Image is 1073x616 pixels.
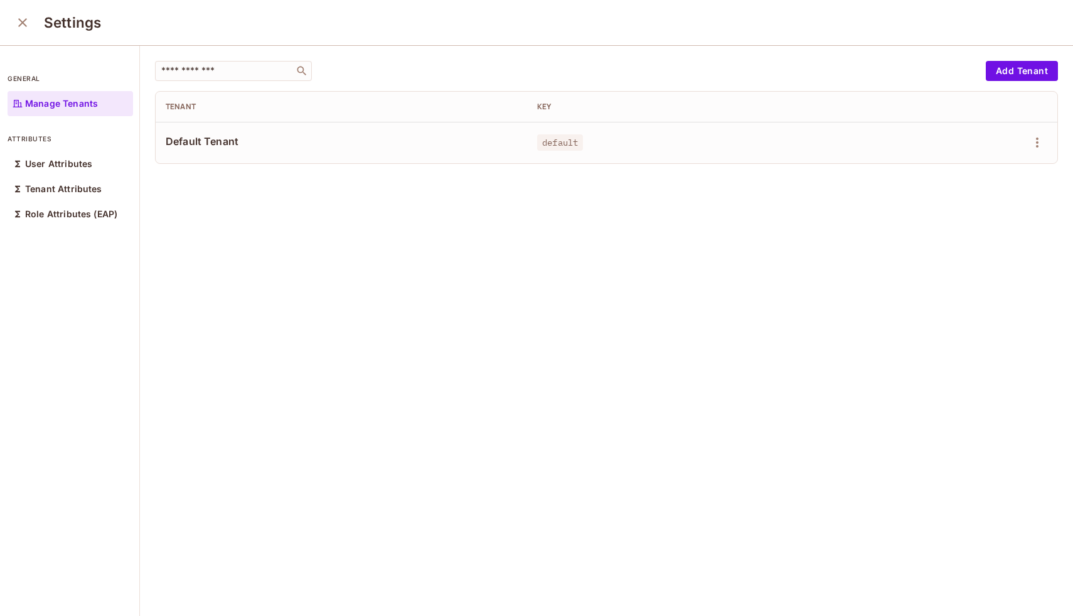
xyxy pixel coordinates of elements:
[44,14,101,31] h3: Settings
[166,134,517,148] span: Default Tenant
[25,99,98,109] p: Manage Tenants
[10,10,35,35] button: close
[8,73,133,84] p: general
[25,184,102,194] p: Tenant Attributes
[166,102,517,112] div: Tenant
[25,209,117,219] p: Role Attributes (EAP)
[537,102,889,112] div: Key
[537,134,583,151] span: default
[986,61,1058,81] button: Add Tenant
[8,134,133,144] p: attributes
[25,159,92,169] p: User Attributes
